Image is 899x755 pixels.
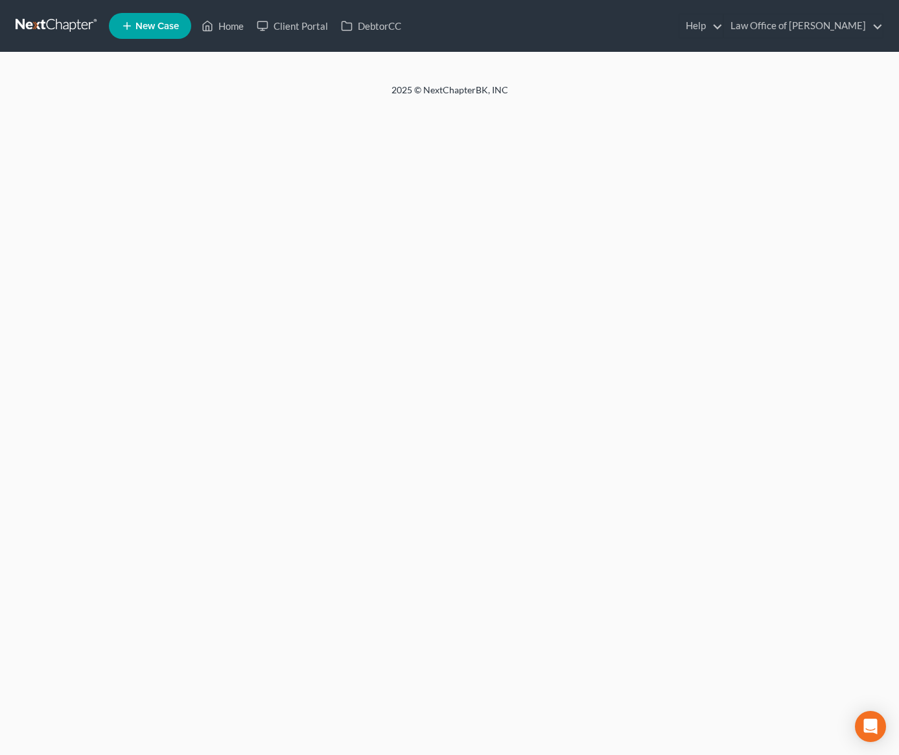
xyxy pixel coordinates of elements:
a: DebtorCC [334,14,408,38]
div: 2025 © NextChapterBK, INC [80,84,819,107]
a: Help [679,14,723,38]
a: Home [195,14,250,38]
a: Law Office of [PERSON_NAME] [724,14,883,38]
new-legal-case-button: New Case [109,13,191,39]
a: Client Portal [250,14,334,38]
div: Open Intercom Messenger [855,711,886,742]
